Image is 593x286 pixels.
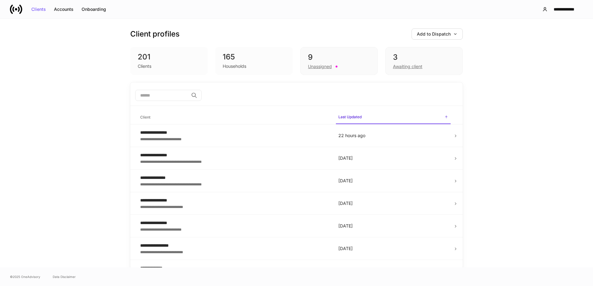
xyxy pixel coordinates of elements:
div: 201 [138,52,200,62]
h6: Client [140,114,150,120]
div: 165 [223,52,285,62]
p: [DATE] [338,223,448,229]
h3: Client profiles [130,29,180,39]
button: Add to Dispatch [412,28,463,40]
div: Onboarding [82,7,106,11]
div: Accounts [54,7,74,11]
div: Unassigned [308,63,332,70]
div: Households [223,63,246,69]
button: Onboarding [78,4,110,14]
div: 9Unassigned [300,47,378,75]
a: Data Disclaimer [53,274,76,279]
p: [DATE] [338,155,448,161]
p: [DATE] [338,200,448,206]
button: Clients [27,4,50,14]
div: Add to Dispatch [417,32,457,36]
span: Client [138,111,331,124]
div: Clients [31,7,46,11]
span: © 2025 OneAdvisory [10,274,40,279]
div: Awaiting client [393,63,422,70]
div: 3 [393,52,455,62]
div: Clients [138,63,151,69]
p: [DATE] [338,178,448,184]
p: [DATE] [338,245,448,252]
div: 9 [308,52,370,62]
h6: Last Updated [338,114,362,120]
button: Accounts [50,4,78,14]
span: Last Updated [336,111,451,124]
p: 22 hours ago [338,132,448,139]
div: 3Awaiting client [385,47,463,75]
